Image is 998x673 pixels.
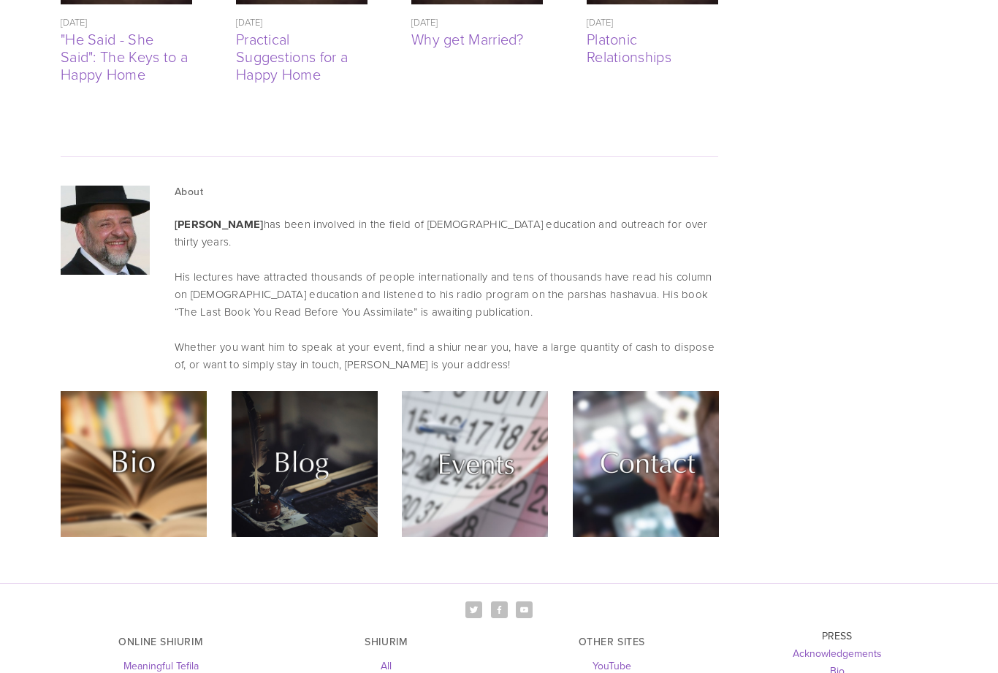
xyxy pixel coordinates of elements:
p: has been involved in the field of [DEMOGRAPHIC_DATA] education and outreach for over thirty years. [175,216,718,251]
a: Practical Suggestions for a Happy Home [236,28,348,84]
a: "He Said - She Said": The Keys to a Happy Home [61,28,188,84]
time: [DATE] [411,15,438,28]
h3: ONLINE SHIURIM [61,636,262,648]
a: YouTube [593,658,631,673]
time: [DATE] [61,15,88,28]
h3: OTHER SITES [511,636,712,648]
h3: SHIURIM [286,636,487,648]
time: [DATE] [587,15,614,28]
time: [DATE] [236,15,263,28]
strong: [PERSON_NAME] [175,216,264,232]
a: Acknowledgements [793,646,882,661]
p: His lectures have attracted thousands of people internationally and tens of thousands have read h... [175,268,718,321]
a: Meaningful Tefila [123,658,199,673]
a: Why get Married? [411,28,524,49]
h3: About [175,186,718,198]
p: Whether you want him to speak at your event, find a shiur near you, have a large quantity of cash... [175,338,718,373]
img: 14925528_203262856780880_7817450999216063088_n.jpg [61,186,150,275]
a: Platonic Relationships [587,28,671,66]
a: All [381,658,392,673]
